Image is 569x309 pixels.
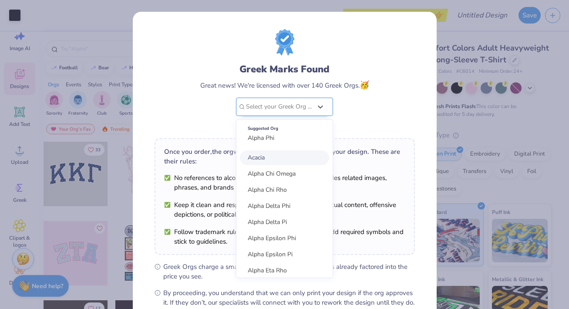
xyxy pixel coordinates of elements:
li: Keep it clean and respectful. No violence, profanity, sexual content, offensive depictions, or po... [164,200,405,219]
li: Follow trademark rules. Use trademarks as they are, add required symbols and stick to guidelines. [164,227,405,246]
span: Alpha Chi Rho [248,186,287,194]
img: License badge [275,29,294,55]
span: 🥳 [360,80,369,90]
span: Acacia [248,153,265,162]
div: Greek Marks Found [239,62,330,76]
span: Alpha Delta Pi [248,218,287,226]
span: Alpha Epsilon Pi [248,250,293,258]
li: No references to alcohol, drugs, or smoking. This includes related images, phrases, and brands re... [164,173,405,192]
div: Great news! We're licensed with over 140 Greek Orgs. [200,79,369,91]
span: Alpha Chi Omega [248,170,296,178]
div: Suggested Org [248,124,321,133]
span: Alpha Epsilon Phi [248,234,296,242]
div: Once you order, the org will need to review and approve your design. These are their rules: [164,147,405,166]
span: Alpha Eta Rho [248,266,287,275]
span: Alpha Phi [248,134,274,142]
span: Alpha Delta Phi [248,202,290,210]
span: By proceeding, you understand that we can only print your design if the org approves it. If they ... [163,288,415,307]
span: Greek Orgs charge a small fee for using their marks. That’s already factored into the price you see. [163,262,415,281]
